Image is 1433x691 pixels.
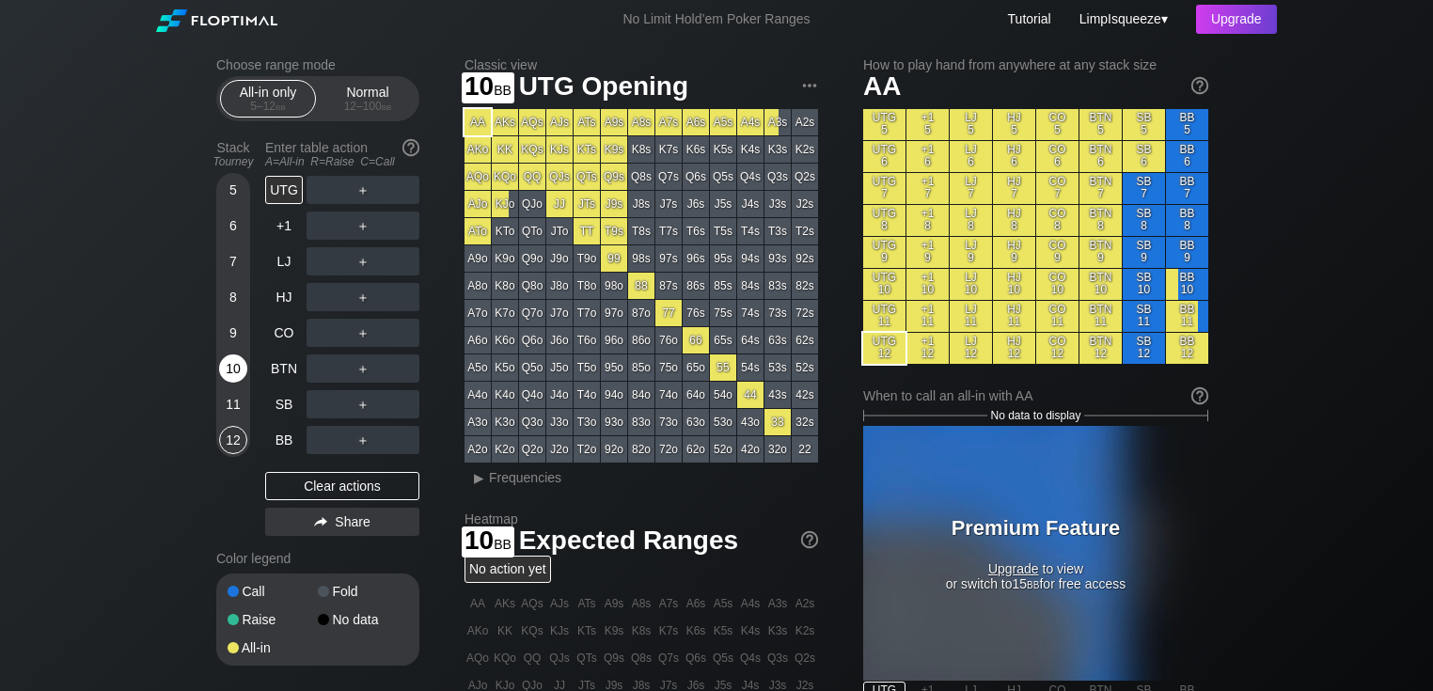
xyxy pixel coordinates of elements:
div: to view or switch to 15 for free access [919,516,1154,591]
div: 66 [683,327,709,353]
div: UTG 12 [863,333,905,364]
div: CO 7 [1036,173,1079,204]
div: J5o [546,354,573,381]
div: UTG 5 [863,109,905,140]
div: Q3o [519,409,545,435]
div: Q4s [737,164,764,190]
span: UTG Opening [516,72,691,103]
div: LJ 7 [950,173,992,204]
div: K2o [492,436,518,463]
div: K3s [764,136,791,163]
div: ＋ [307,426,419,454]
div: T6s [683,218,709,244]
div: K6o [492,327,518,353]
div: Q2o [519,436,545,463]
div: HJ [265,283,303,311]
div: J9s [601,191,627,217]
div: Call [228,585,318,598]
div: AKs [492,109,518,135]
div: 72o [655,436,682,463]
div: 93o [601,409,627,435]
div: J2s [792,191,818,217]
div: +1 5 [906,109,949,140]
div: 74o [655,382,682,408]
div: J6o [546,327,573,353]
span: 10 [462,72,514,103]
div: 76o [655,327,682,353]
div: LJ [265,247,303,275]
div: KJo [492,191,518,217]
h2: Classic view [465,57,818,72]
div: ＋ [307,212,419,240]
div: 86o [628,327,654,353]
div: 42o [737,436,764,463]
img: help.32db89a4.svg [1189,385,1210,406]
div: K7o [492,300,518,326]
div: 84s [737,273,764,299]
div: J6s [683,191,709,217]
a: Tutorial [1008,11,1051,26]
div: K9s [601,136,627,163]
div: 6 [219,212,247,240]
div: Q3s [764,164,791,190]
div: A9s [601,109,627,135]
div: BB 11 [1166,301,1208,332]
div: AQo [465,164,491,190]
div: ＋ [307,319,419,347]
div: Q5s [710,164,736,190]
div: HJ 8 [993,205,1035,236]
div: BB 12 [1166,333,1208,364]
div: 43o [737,409,764,435]
div: A7s [655,109,682,135]
div: 96o [601,327,627,353]
div: ＋ [307,247,419,275]
div: T3o [574,409,600,435]
div: J4s [737,191,764,217]
div: 43s [764,382,791,408]
div: 73s [764,300,791,326]
div: T4s [737,218,764,244]
div: 88 [628,273,654,299]
div: 96s [683,245,709,272]
div: 98o [601,273,627,299]
div: Q6s [683,164,709,190]
div: KTs [574,136,600,163]
div: T9s [601,218,627,244]
div: 87o [628,300,654,326]
span: Frequencies [489,470,561,485]
div: 65o [683,354,709,381]
div: +1 11 [906,301,949,332]
div: 75o [655,354,682,381]
div: T5s [710,218,736,244]
div: AA [465,109,491,135]
div: 93s [764,245,791,272]
div: 32o [764,436,791,463]
div: +1 12 [906,333,949,364]
div: BB 9 [1166,237,1208,268]
div: AQs [519,109,545,135]
div: 54s [737,354,764,381]
div: Q9o [519,245,545,272]
div: T9o [574,245,600,272]
div: Q2s [792,164,818,190]
div: SB [265,390,303,418]
div: A8s [628,109,654,135]
div: 77 [655,300,682,326]
div: BTN 6 [1079,141,1122,172]
div: A6o [465,327,491,353]
div: TT [574,218,600,244]
div: LJ 8 [950,205,992,236]
div: 65s [710,327,736,353]
div: HJ 9 [993,237,1035,268]
div: +1 6 [906,141,949,172]
div: Enter table action [265,133,419,176]
div: 33 [764,409,791,435]
div: 12 – 100 [328,100,407,113]
span: AA [863,71,901,101]
div: Q9s [601,164,627,190]
div: 82o [628,436,654,463]
div: Tourney [209,155,258,168]
div: SB 6 [1123,141,1165,172]
div: A=All-in R=Raise C=Call [265,155,419,168]
div: 8 [219,283,247,311]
